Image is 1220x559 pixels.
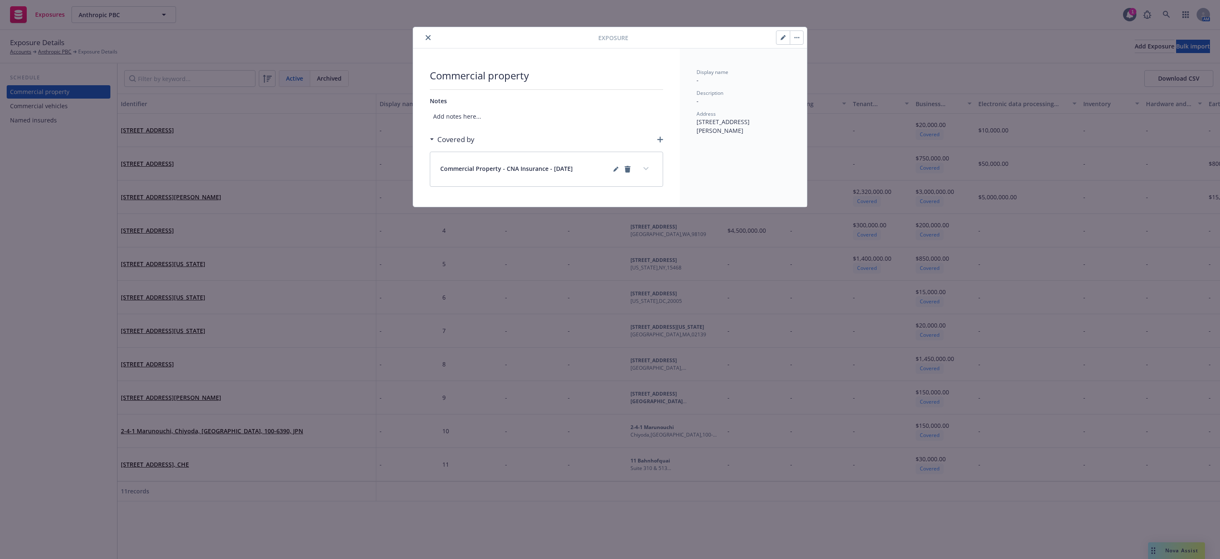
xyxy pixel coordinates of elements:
[697,110,716,117] span: Address
[430,152,663,186] div: Commercial Property - CNA Insurance - [DATE]editPencilremoveexpand content
[697,97,699,105] span: -
[623,164,633,174] a: remove
[437,134,475,145] h3: Covered by
[697,118,750,135] span: [STREET_ADDRESS][PERSON_NAME]
[430,134,475,145] div: Covered by
[611,164,621,174] a: editPencil
[423,33,433,43] button: close
[430,97,447,105] span: Notes
[430,69,663,83] span: Commercial property
[697,69,728,76] span: Display name
[697,76,699,84] span: -
[440,164,573,174] span: Commercial Property - CNA Insurance - [DATE]
[598,33,628,42] span: Exposure
[430,109,663,124] span: Add notes here...
[639,162,653,175] button: expand content
[697,89,723,97] span: Description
